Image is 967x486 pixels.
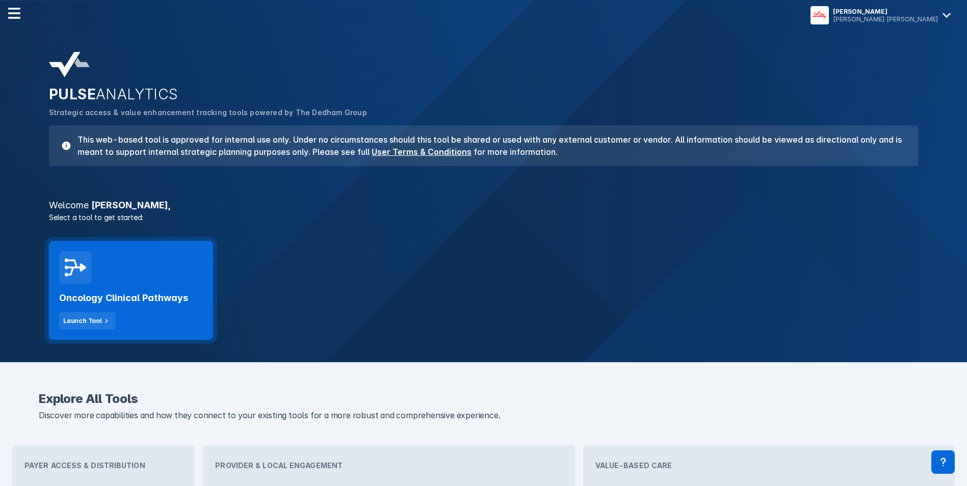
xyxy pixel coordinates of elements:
[39,409,928,422] p: Discover more capabilities and how they connect to your existing tools for a more robust and comp...
[49,52,90,77] img: pulse-analytics-logo
[16,449,191,482] div: Payer Access & Distribution
[59,312,115,330] button: Launch Tool
[833,8,938,15] div: [PERSON_NAME]
[833,15,938,23] div: [PERSON_NAME] [PERSON_NAME]
[207,449,570,482] div: Provider & Local Engagement
[71,133,906,158] h3: This web-based tool is approved for internal use only. Under no circumstances should this tool be...
[8,7,20,19] img: menu--horizontal.svg
[587,449,951,482] div: Value-Based Care
[96,86,178,103] span: ANALYTICS
[39,393,928,405] h2: Explore All Tools
[49,241,213,340] a: Oncology Clinical PathwaysLaunch Tool
[43,212,924,223] p: Select a tool to get started:
[372,147,472,157] a: User Terms & Conditions
[63,316,102,326] div: Launch Tool
[43,201,924,210] h3: [PERSON_NAME] ,
[49,86,918,103] h2: PULSE
[49,200,89,210] span: Welcome
[49,107,918,118] p: Strategic access & value enhancement tracking tools powered by The Dedham Group
[59,292,188,304] h2: Oncology Clinical Pathways
[813,8,827,22] img: menu button
[931,450,955,474] div: Contact Support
